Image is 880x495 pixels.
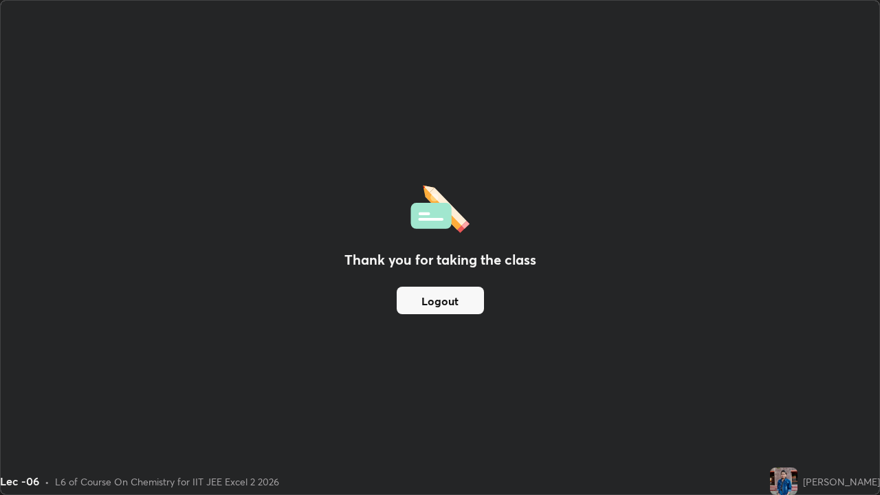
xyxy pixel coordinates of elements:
[45,474,49,489] div: •
[410,181,470,233] img: offlineFeedback.1438e8b3.svg
[55,474,279,489] div: L6 of Course On Chemistry for IIT JEE Excel 2 2026
[344,250,536,270] h2: Thank you for taking the class
[397,287,484,314] button: Logout
[803,474,880,489] div: [PERSON_NAME]
[770,467,797,495] img: afbd5aa0a622416b8b8991d38887bb34.jpg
